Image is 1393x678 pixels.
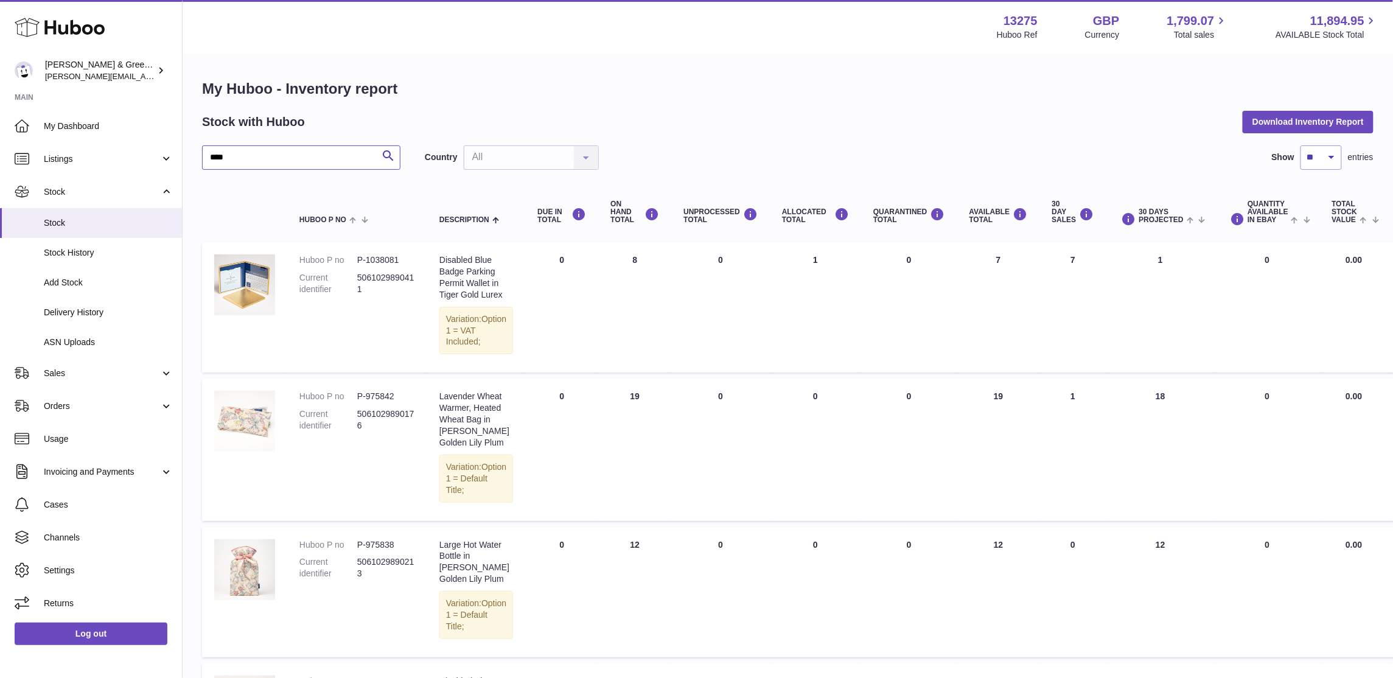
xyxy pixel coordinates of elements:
[1272,152,1294,163] label: Show
[44,532,173,543] span: Channels
[598,527,671,657] td: 12
[671,242,770,372] td: 0
[44,598,173,609] span: Returns
[214,539,275,600] img: product image
[1085,29,1120,41] div: Currency
[1243,111,1374,133] button: Download Inventory Report
[907,540,912,550] span: 0
[439,591,513,639] div: Variation:
[357,556,415,579] dd: 5061029890213
[782,208,849,224] div: ALLOCATED Total
[44,565,173,576] span: Settings
[357,272,415,295] dd: 5061029890411
[1052,200,1094,225] div: 30 DAY SALES
[299,216,346,224] span: Huboo P no
[439,539,513,585] div: Large Hot Water Bottle in [PERSON_NAME] Golden Lily Plum
[439,455,513,503] div: Variation:
[1215,379,1319,520] td: 0
[537,208,586,224] div: DUE IN TOTAL
[439,254,513,301] div: Disabled Blue Badge Parking Permit Wallet in Tiger Gold Lurex
[525,242,598,372] td: 0
[446,314,506,347] span: Option 1 = VAT Included;
[44,121,173,132] span: My Dashboard
[1346,540,1362,550] span: 0.00
[425,152,458,163] label: Country
[1276,29,1378,41] span: AVAILABLE Stock Total
[907,255,912,265] span: 0
[202,114,305,130] h2: Stock with Huboo
[770,527,861,657] td: 0
[1215,242,1319,372] td: 0
[299,254,357,266] dt: Huboo P no
[1348,152,1374,163] span: entries
[873,208,945,224] div: QUARANTINED Total
[1106,527,1215,657] td: 12
[44,466,160,478] span: Invoicing and Payments
[214,391,275,452] img: product image
[671,379,770,520] td: 0
[44,247,173,259] span: Stock History
[44,217,173,229] span: Stock
[44,433,173,445] span: Usage
[15,623,167,645] a: Log out
[44,186,160,198] span: Stock
[997,29,1038,41] div: Huboo Ref
[770,379,861,520] td: 0
[1248,200,1288,225] span: Quantity Available in eBay
[525,527,598,657] td: 0
[1167,13,1215,29] span: 1,799.07
[214,254,275,315] img: product image
[1040,379,1106,520] td: 1
[907,391,912,401] span: 0
[45,59,155,82] div: [PERSON_NAME] & Green Ltd
[969,208,1028,224] div: AVAILABLE Total
[439,307,513,355] div: Variation:
[44,368,160,379] span: Sales
[1040,242,1106,372] td: 7
[1215,527,1319,657] td: 0
[525,379,598,520] td: 0
[357,391,415,402] dd: P-975842
[1174,29,1228,41] span: Total sales
[957,527,1040,657] td: 12
[299,272,357,295] dt: Current identifier
[1167,13,1229,41] a: 1,799.07 Total sales
[683,208,758,224] div: UNPROCESSED Total
[44,307,173,318] span: Delivery History
[202,79,1374,99] h1: My Huboo - Inventory report
[1106,379,1215,520] td: 18
[357,539,415,551] dd: P-975838
[44,277,173,288] span: Add Stock
[610,200,659,225] div: ON HAND Total
[1346,391,1362,401] span: 0.00
[1040,527,1106,657] td: 0
[299,408,357,432] dt: Current identifier
[1346,255,1362,265] span: 0.00
[598,242,671,372] td: 8
[44,400,160,412] span: Orders
[770,242,861,372] td: 1
[1310,13,1364,29] span: 11,894.95
[15,61,33,80] img: ellen@bluebadgecompany.co.uk
[44,337,173,348] span: ASN Uploads
[1139,208,1184,224] span: 30 DAYS PROJECTED
[299,391,357,402] dt: Huboo P no
[299,556,357,579] dt: Current identifier
[357,254,415,266] dd: P-1038081
[671,527,770,657] td: 0
[1004,13,1038,29] strong: 13275
[957,379,1040,520] td: 19
[357,408,415,432] dd: 5061029890176
[957,242,1040,372] td: 7
[439,216,489,224] span: Description
[446,598,506,631] span: Option 1 = Default Title;
[299,539,357,551] dt: Huboo P no
[598,379,671,520] td: 19
[1106,242,1215,372] td: 1
[44,153,160,165] span: Listings
[1332,200,1358,225] span: Total stock value
[439,391,513,448] div: Lavender Wheat Warmer, Heated Wheat Bag in [PERSON_NAME] Golden Lily Plum
[446,462,506,495] span: Option 1 = Default Title;
[44,499,173,511] span: Cases
[45,71,244,81] span: [PERSON_NAME][EMAIL_ADDRESS][DOMAIN_NAME]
